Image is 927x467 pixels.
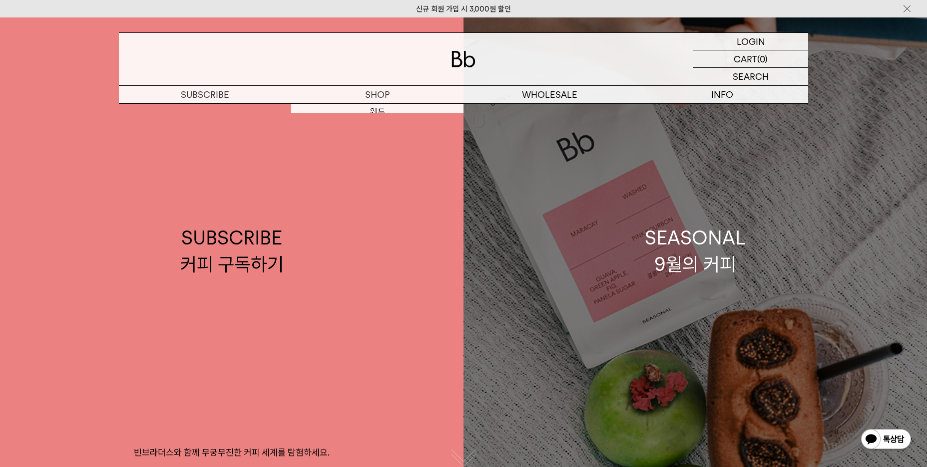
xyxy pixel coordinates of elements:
[737,33,765,50] p: LOGIN
[734,50,757,67] p: CART
[860,428,912,452] img: 카카오톡 채널 1:1 채팅 버튼
[452,51,475,67] img: 로고
[463,86,636,103] p: WHOLESALE
[693,33,808,50] a: LOGIN
[733,68,769,85] p: SEARCH
[180,225,284,277] div: SUBSCRIBE 커피 구독하기
[291,104,463,121] a: 원두
[645,225,746,277] div: SEASONAL 9월의 커피
[119,86,291,103] a: SUBSCRIBE
[757,50,768,67] p: (0)
[291,86,463,103] a: SHOP
[636,86,808,103] p: INFO
[693,50,808,68] a: CART (0)
[416,4,511,13] a: 신규 회원 가입 시 3,000원 할인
